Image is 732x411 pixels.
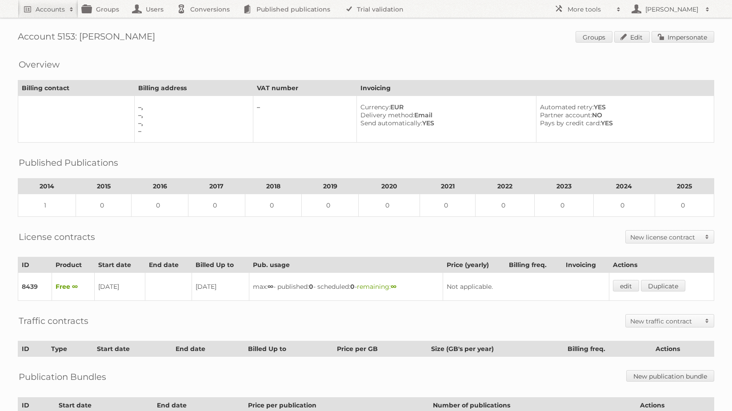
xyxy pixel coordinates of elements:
[420,179,476,194] th: 2021
[360,111,414,119] span: Delivery method:
[540,103,707,111] div: YES
[94,273,145,301] td: [DATE]
[249,273,443,301] td: max: - published: - scheduled: -
[52,257,94,273] th: Product
[18,194,76,217] td: 1
[94,257,145,273] th: Start date
[505,257,562,273] th: Billing freq.
[302,194,359,217] td: 0
[192,257,249,273] th: Billed Up to
[476,194,535,217] td: 0
[145,257,192,273] th: End date
[360,111,529,119] div: Email
[359,179,420,194] th: 2020
[357,283,396,291] span: remaining:
[630,317,700,326] h2: New traffic contract
[302,179,359,194] th: 2019
[18,179,76,194] th: 2014
[249,257,443,273] th: Pub. usage
[19,58,60,71] h2: Overview
[138,119,246,127] div: –,
[540,111,707,119] div: NO
[626,315,714,327] a: New traffic contract
[630,233,700,242] h2: New license contract
[626,231,714,243] a: New license contract
[188,179,245,194] th: 2017
[655,194,714,217] td: 0
[593,179,655,194] th: 2024
[540,119,601,127] span: Pays by credit card:
[52,273,94,301] td: Free ∞
[18,341,48,357] th: ID
[420,194,476,217] td: 0
[652,31,714,43] a: Impersonate
[427,341,564,357] th: Size (GB's per year)
[360,103,390,111] span: Currency:
[18,31,714,44] h1: Account 5153: [PERSON_NAME]
[76,194,132,217] td: 0
[93,341,172,357] th: Start date
[652,341,714,357] th: Actions
[360,119,529,127] div: YES
[562,257,609,273] th: Invoicing
[476,179,535,194] th: 2022
[244,341,333,357] th: Billed Up to
[356,80,714,96] th: Invoicing
[253,96,357,143] td: –
[245,179,302,194] th: 2018
[19,314,88,327] h2: Traffic contracts
[138,103,246,111] div: –,
[48,341,93,357] th: Type
[19,156,118,169] h2: Published Publications
[443,273,609,301] td: Not applicable.
[540,111,592,119] span: Partner account:
[135,80,253,96] th: Billing address
[132,179,188,194] th: 2016
[18,80,135,96] th: Billing contact
[609,257,714,273] th: Actions
[564,341,652,357] th: Billing freq.
[535,179,594,194] th: 2023
[188,194,245,217] td: 0
[641,280,685,291] a: Duplicate
[333,341,428,357] th: Price per GB
[613,280,639,291] a: edit
[655,179,714,194] th: 2025
[19,230,95,243] h2: License contracts
[360,103,529,111] div: EUR
[359,194,420,217] td: 0
[443,257,505,273] th: Price (yearly)
[643,5,701,14] h2: [PERSON_NAME]
[138,127,246,135] div: –
[360,119,422,127] span: Send automatically:
[245,194,302,217] td: 0
[192,273,249,301] td: [DATE]
[18,257,52,273] th: ID
[576,31,612,43] a: Groups
[18,273,52,301] td: 8439
[350,283,355,291] strong: 0
[268,283,273,291] strong: ∞
[309,283,313,291] strong: 0
[626,370,714,382] a: New publication bundle
[36,5,65,14] h2: Accounts
[535,194,594,217] td: 0
[593,194,655,217] td: 0
[76,179,132,194] th: 2015
[19,370,106,383] h2: Publication Bundles
[138,111,246,119] div: –,
[172,341,244,357] th: End date
[568,5,612,14] h2: More tools
[540,103,594,111] span: Automated retry:
[614,31,650,43] a: Edit
[700,315,714,327] span: Toggle
[540,119,707,127] div: YES
[253,80,357,96] th: VAT number
[700,231,714,243] span: Toggle
[391,283,396,291] strong: ∞
[132,194,188,217] td: 0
